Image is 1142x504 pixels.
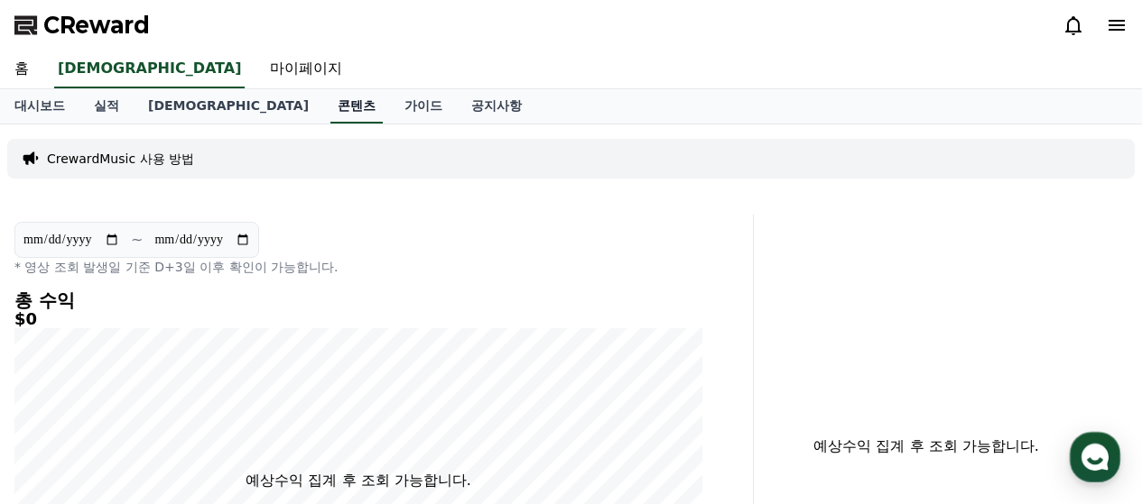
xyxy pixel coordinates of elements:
h5: $0 [14,310,702,328]
a: 설정 [233,354,347,399]
p: 예상수익 집계 후 조회 가능합니다. [768,435,1084,457]
span: 설정 [279,381,301,396]
span: 홈 [57,381,68,396]
span: CReward [43,11,150,40]
a: CrewardMusic 사용 방법 [47,150,194,168]
a: [DEMOGRAPHIC_DATA] [54,50,245,88]
p: 예상수익 집계 후 조회 가능합니다. [246,470,470,491]
a: 대화 [119,354,233,399]
a: 가이드 [390,89,457,124]
h4: 총 수익 [14,290,702,310]
a: 콘텐츠 [330,89,383,124]
a: 홈 [5,354,119,399]
a: CReward [14,11,150,40]
a: [DEMOGRAPHIC_DATA] [134,89,323,124]
p: * 영상 조회 발생일 기준 D+3일 이후 확인이 가능합니다. [14,258,702,276]
span: 대화 [165,382,187,397]
a: 공지사항 [457,89,536,124]
a: 실적 [79,89,134,124]
p: ~ [131,229,143,251]
a: 마이페이지 [255,50,357,88]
